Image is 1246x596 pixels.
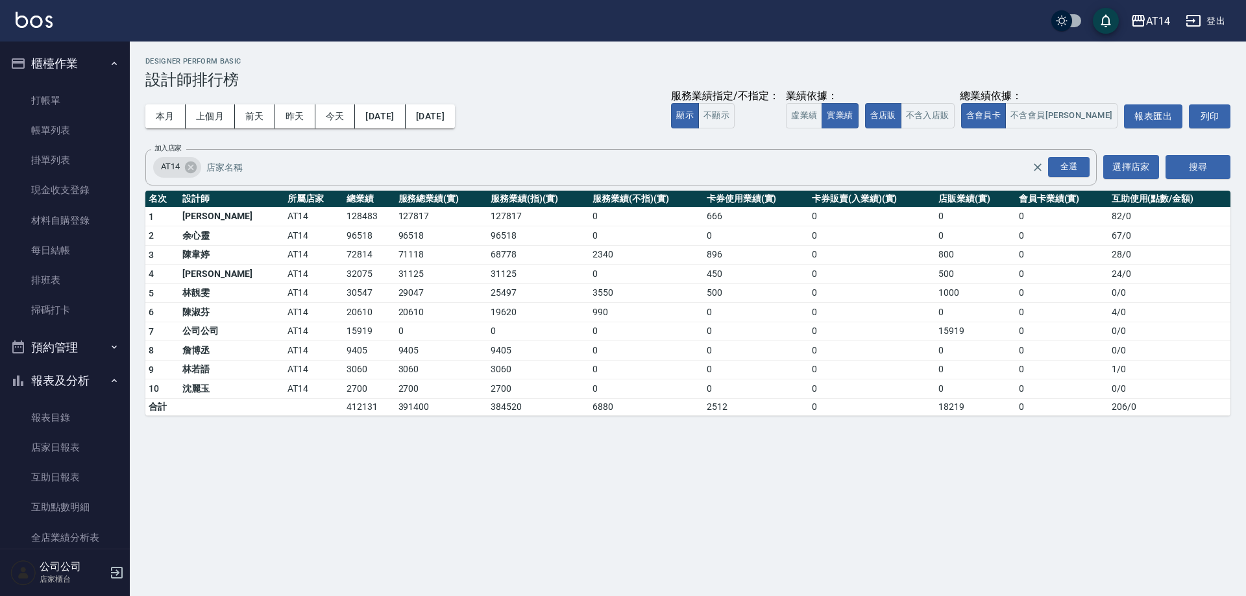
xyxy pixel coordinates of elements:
td: 30547 [343,283,395,303]
td: 6880 [589,398,703,415]
td: 0 [809,341,935,361]
td: 666 [703,207,809,226]
td: 9405 [395,341,488,361]
td: 2512 [703,398,809,415]
td: 0 [703,341,809,361]
td: 896 [703,245,809,265]
td: 0 [809,398,935,415]
td: 0 [1016,303,1108,322]
td: [PERSON_NAME] [179,207,284,226]
td: AT14 [284,265,343,284]
td: 余心靈 [179,226,284,246]
td: 合計 [145,398,179,415]
button: 含會員卡 [961,103,1007,128]
td: 96518 [395,226,488,246]
button: 不顯示 [698,103,735,128]
td: 0 [809,207,935,226]
h2: Designer Perform Basic [145,57,1230,66]
th: 所屬店家 [284,191,343,208]
td: 0 [809,226,935,246]
td: 0 [809,245,935,265]
td: 0 [935,341,1016,361]
td: 68778 [487,245,589,265]
td: 0 [589,341,703,361]
td: 4 / 0 [1108,303,1230,322]
td: 31125 [487,265,589,284]
span: 5 [149,288,154,298]
th: 總業績 [343,191,395,208]
td: 20610 [343,303,395,322]
td: 3550 [589,283,703,303]
td: 18219 [935,398,1016,415]
img: Logo [16,12,53,28]
td: 0 [935,207,1016,226]
td: 0 [589,360,703,379]
td: 96518 [487,226,589,246]
th: 服務總業績(實) [395,191,488,208]
td: 0 [1016,322,1108,341]
button: 含店販 [865,103,901,128]
th: 服務業績(指)(實) [487,191,589,208]
button: 前天 [235,104,275,128]
div: 服務業績指定/不指定： [671,89,779,103]
span: 4 [149,268,154,279]
td: 2700 [395,379,488,399]
td: 2700 [487,379,589,399]
button: save [1093,8,1119,34]
th: 服務業績(不指)(實) [589,191,703,208]
td: 0 [809,303,935,322]
a: 排班表 [5,265,125,295]
td: 9405 [487,341,589,361]
span: 6 [149,307,154,317]
td: 0 [809,283,935,303]
td: 0 / 0 [1108,341,1230,361]
button: Clear [1029,158,1047,176]
td: 林靚雯 [179,283,284,303]
td: 67 / 0 [1108,226,1230,246]
td: 500 [703,283,809,303]
td: 128483 [343,207,395,226]
button: 報表匯出 [1124,104,1182,128]
div: AT14 [1146,13,1170,29]
td: 3060 [343,360,395,379]
td: 15919 [343,322,395,341]
th: 互助使用(點數/金額) [1108,191,1230,208]
td: 0 [703,379,809,399]
a: 打帳單 [5,86,125,115]
td: 0 [1016,398,1108,415]
span: 7 [149,326,154,337]
button: 今天 [315,104,356,128]
td: AT14 [284,245,343,265]
a: 店家日報表 [5,433,125,462]
td: 2700 [343,379,395,399]
td: 0 [589,207,703,226]
td: 0 [935,379,1016,399]
span: 2 [149,230,154,241]
td: 20610 [395,303,488,322]
td: 0 [1016,226,1108,246]
td: 0 [703,226,809,246]
button: 顯示 [671,103,699,128]
a: 掃碼打卡 [5,295,125,325]
th: 會員卡業績(實) [1016,191,1108,208]
th: 卡券販賣(入業績)(實) [809,191,935,208]
button: 本月 [145,104,186,128]
td: 公司公司 [179,322,284,341]
td: 32075 [343,265,395,284]
td: AT14 [284,322,343,341]
div: AT14 [153,157,201,178]
td: 24 / 0 [1108,265,1230,284]
td: 林若語 [179,360,284,379]
td: 412131 [343,398,395,415]
label: 加入店家 [154,143,182,153]
td: 0 [809,265,935,284]
a: 材料自購登錄 [5,206,125,235]
div: 全選 [1048,157,1090,177]
a: 現金收支登錄 [5,175,125,205]
td: 206 / 0 [1108,398,1230,415]
td: 96518 [343,226,395,246]
td: 1 / 0 [1108,360,1230,379]
td: 0 [935,360,1016,379]
span: 9 [149,364,154,375]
